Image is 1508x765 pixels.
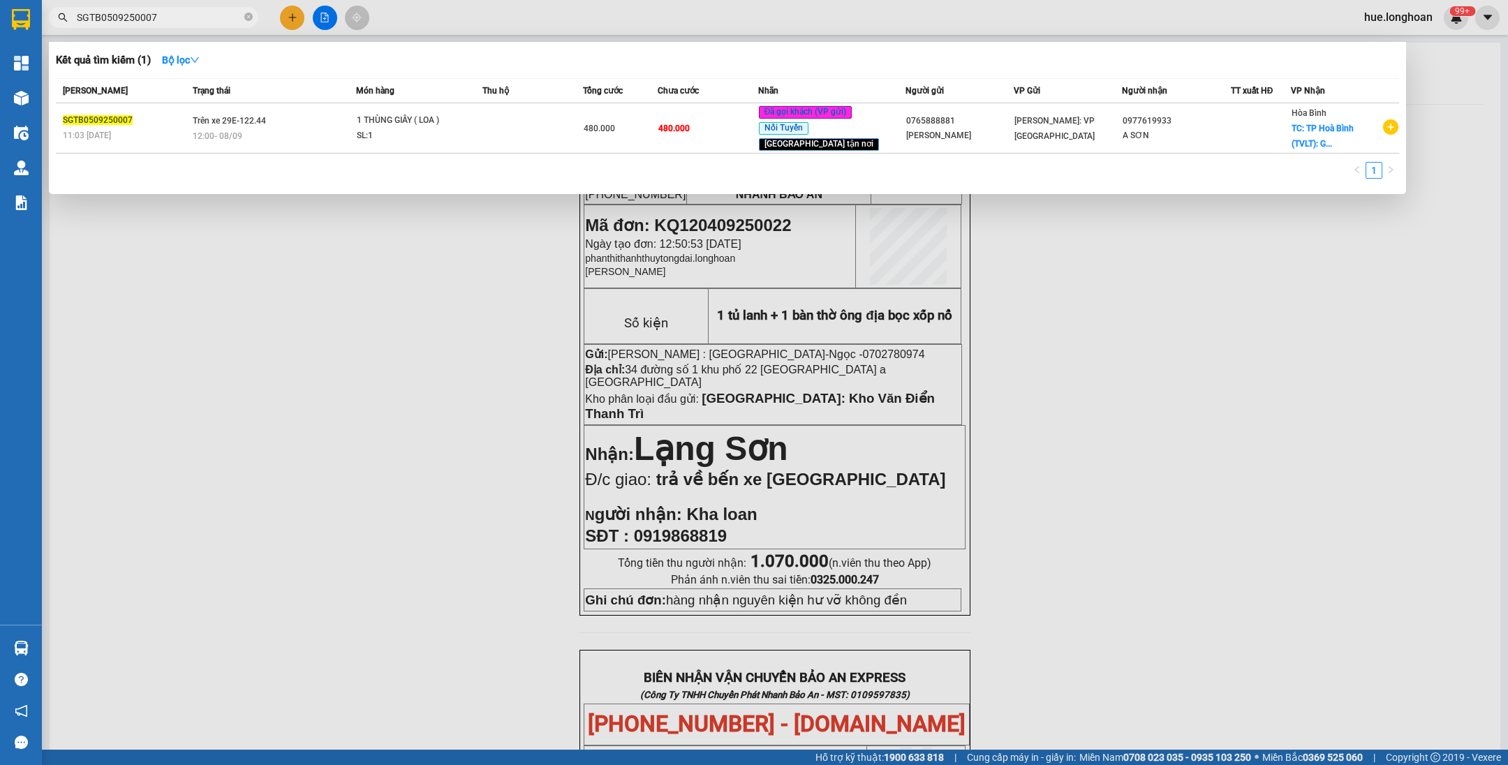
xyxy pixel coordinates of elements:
[162,54,200,66] strong: Bộ lọc
[14,195,29,210] img: solution-icon
[1292,124,1354,149] span: TC: TP Hoà Bình (TVLT): G...
[14,56,29,70] img: dashboard-icon
[14,91,29,105] img: warehouse-icon
[193,86,230,96] span: Trạng thái
[905,86,944,96] span: Người gửi
[1349,162,1366,179] li: Previous Page
[1123,128,1229,143] div: A SƠN
[193,131,242,141] span: 12:00 - 08/09
[15,704,28,718] span: notification
[244,11,253,24] span: close-circle
[584,124,615,133] span: 480.000
[1382,162,1399,179] button: right
[14,161,29,175] img: warehouse-icon
[56,53,151,68] h3: Kết quả tìm kiếm ( 1 )
[1014,86,1040,96] span: VP Gửi
[1122,86,1167,96] span: Người nhận
[15,736,28,749] span: message
[244,13,253,21] span: close-circle
[759,122,808,135] span: Nối Tuyến
[583,86,623,96] span: Tổng cước
[1292,108,1326,118] span: Hòa Bình
[658,86,699,96] span: Chưa cước
[190,55,200,65] span: down
[1014,116,1095,141] span: [PERSON_NAME]: VP [GEOGRAPHIC_DATA]
[1353,165,1361,174] span: left
[357,113,461,128] div: 1 THÙNG GIẤY ( LOA )
[193,116,266,126] span: Trên xe 29E-122.44
[14,126,29,140] img: warehouse-icon
[58,13,68,22] span: search
[1382,162,1399,179] li: Next Page
[151,49,211,71] button: Bộ lọcdown
[356,86,394,96] span: Món hàng
[63,131,111,140] span: 11:03 [DATE]
[63,115,133,125] span: SGTB0509250007
[15,673,28,686] span: question-circle
[1231,86,1273,96] span: TT xuất HĐ
[1349,162,1366,179] button: left
[12,9,30,30] img: logo-vxr
[77,10,242,25] input: Tìm tên, số ĐT hoặc mã đơn
[14,641,29,655] img: warehouse-icon
[1383,119,1398,135] span: plus-circle
[1366,162,1382,179] li: 1
[906,128,1013,143] div: [PERSON_NAME]
[1366,163,1382,178] a: 1
[63,86,128,96] span: [PERSON_NAME]
[658,124,690,133] span: 480.000
[759,138,879,151] span: [GEOGRAPHIC_DATA] tận nơi
[357,128,461,144] div: SL: 1
[906,114,1013,128] div: 0765888881
[482,86,509,96] span: Thu hộ
[1387,165,1395,174] span: right
[1291,86,1325,96] span: VP Nhận
[1123,114,1229,128] div: 0977619933
[758,86,778,96] span: Nhãn
[759,106,852,119] span: Đã gọi khách (VP gửi)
